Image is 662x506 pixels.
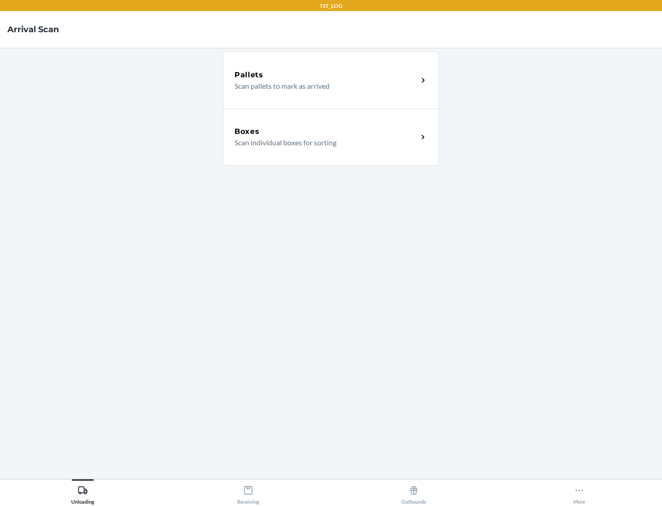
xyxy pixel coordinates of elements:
div: Receiving [237,482,259,505]
h4: Arrival Scan [7,23,59,35]
h5: Pallets [234,69,263,80]
button: Receiving [165,479,331,505]
p: TST_LOG [320,2,342,10]
a: BoxesScan individual boxes for sorting [223,109,439,166]
p: Scan pallets to mark as arrived [234,80,411,92]
a: PalletsScan pallets to mark as arrived [223,52,439,109]
button: More [496,479,662,505]
h5: Boxes [234,126,260,137]
div: Outbounds [401,482,426,505]
div: Unloading [71,482,94,505]
div: More [573,482,585,505]
button: Outbounds [331,479,496,505]
p: Scan individual boxes for sorting [234,137,411,148]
